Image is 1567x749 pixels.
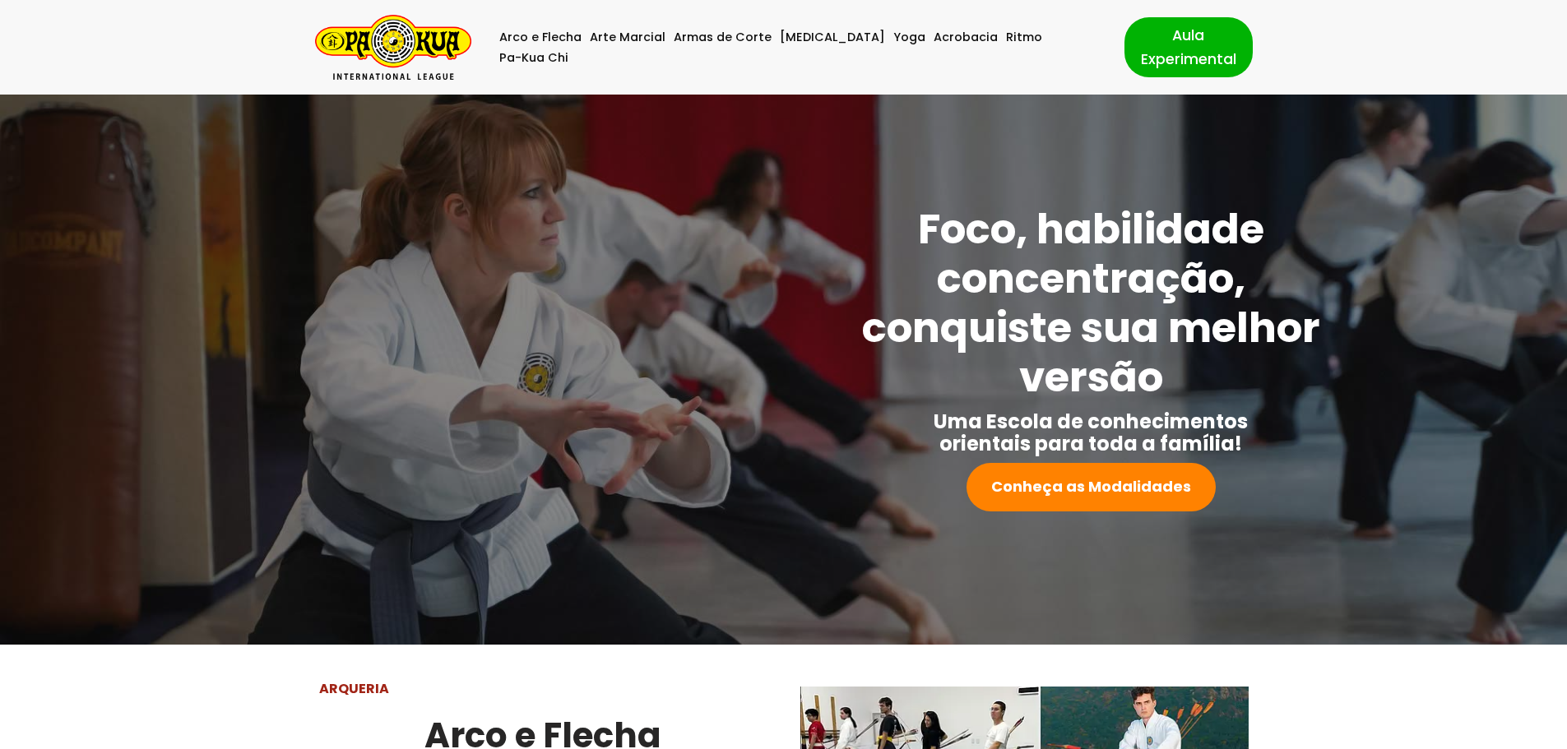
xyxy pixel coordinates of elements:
a: Conheça as Modalidades [967,463,1216,511]
a: Armas de Corte [674,27,772,48]
strong: Uma Escola de conhecimentos orientais para toda a família! [934,408,1248,457]
a: Arte Marcial [590,27,665,48]
strong: ARQUERIA [319,679,389,698]
strong: Conheça as Modalidades [991,476,1191,497]
a: [MEDICAL_DATA] [780,27,885,48]
a: Pa-Kua Chi [499,48,568,68]
a: Ritmo [1006,27,1042,48]
strong: Foco, habilidade concentração, conquiste sua melhor versão [862,200,1320,406]
a: Yoga [893,27,925,48]
div: Menu primário [496,27,1100,68]
a: Pa-Kua Brasil Uma Escola de conhecimentos orientais para toda a família. Foco, habilidade concent... [315,15,471,80]
a: Acrobacia [934,27,998,48]
a: Aula Experimental [1124,17,1253,76]
a: Arco e Flecha [499,27,582,48]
